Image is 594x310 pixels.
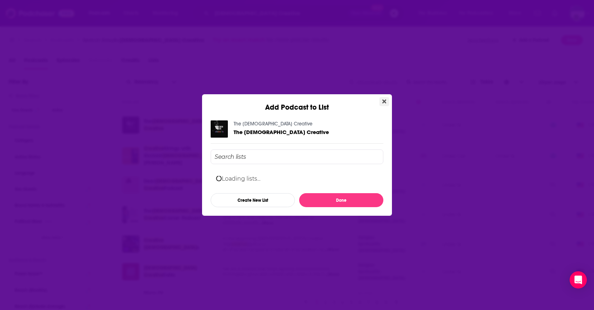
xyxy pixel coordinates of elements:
[234,129,329,135] span: The [DEMOGRAPHIC_DATA] Creative
[211,170,383,187] div: Loading lists...
[299,193,383,207] button: Done
[211,120,228,138] img: The Christian Creative
[211,149,383,164] input: Search lists
[570,271,587,288] div: Open Intercom Messenger
[202,94,392,112] div: Add Podcast to List
[379,97,389,106] button: Close
[234,121,312,127] a: The Christian Creative
[211,149,383,207] div: Add Podcast To List
[211,193,295,207] button: Create New List
[234,129,329,135] a: The Christian Creative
